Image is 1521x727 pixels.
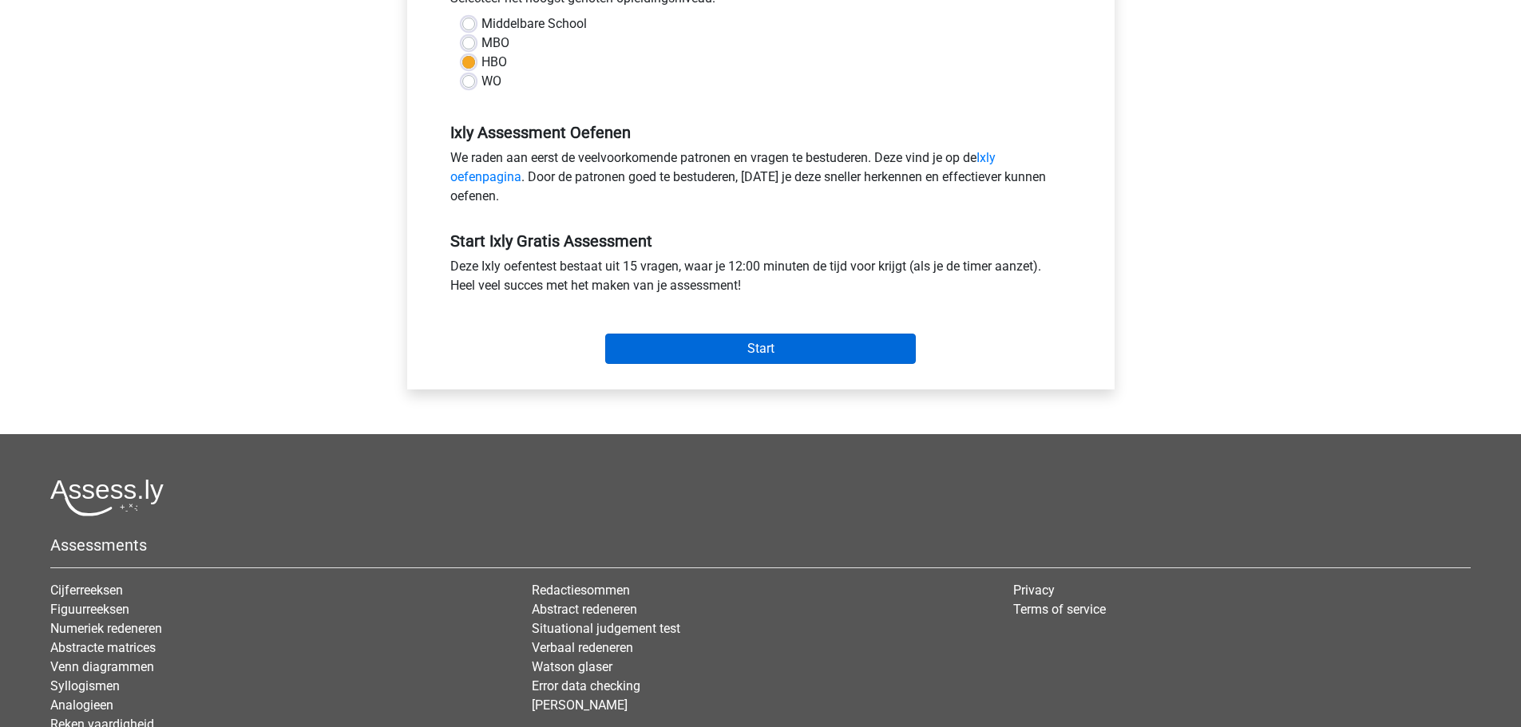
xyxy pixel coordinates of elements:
a: Figuurreeksen [50,602,129,617]
a: Analogieen [50,697,113,713]
a: Redactiesommen [532,583,630,598]
a: [PERSON_NAME] [532,697,628,713]
label: HBO [481,53,507,72]
a: Cijferreeksen [50,583,123,598]
a: Situational judgement test [532,621,680,636]
a: Verbaal redeneren [532,640,633,655]
a: Error data checking [532,678,640,693]
a: Watson glaser [532,659,612,674]
a: Privacy [1013,583,1055,598]
h5: Start Ixly Gratis Assessment [450,231,1071,251]
a: Terms of service [1013,602,1106,617]
a: Abstracte matrices [50,640,156,655]
h5: Ixly Assessment Oefenen [450,123,1071,142]
a: Abstract redeneren [532,602,637,617]
h5: Assessments [50,535,1471,555]
a: Venn diagrammen [50,659,154,674]
div: We raden aan eerst de veelvoorkomende patronen en vragen te bestuderen. Deze vind je op de . Door... [438,148,1083,212]
label: MBO [481,34,509,53]
input: Start [605,334,916,364]
div: Deze Ixly oefentest bestaat uit 15 vragen, waar je 12:00 minuten de tijd voor krijgt (als je de t... [438,257,1083,302]
a: Syllogismen [50,678,120,693]
img: Assessly logo [50,479,164,516]
a: Numeriek redeneren [50,621,162,636]
label: Middelbare School [481,14,587,34]
label: WO [481,72,501,91]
